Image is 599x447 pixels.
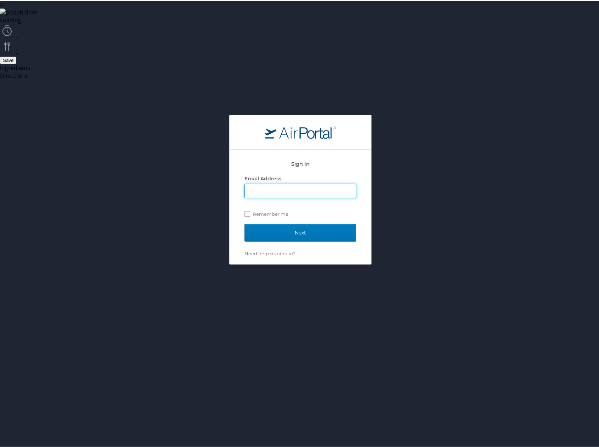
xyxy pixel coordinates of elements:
img: logo [265,125,336,138]
a: Need help signing in? [244,250,295,256]
label: Remember me [244,208,356,219]
span: ... [16,31,20,39]
h2: Sign In [244,159,356,168]
label: Email Address [244,175,281,181]
span: ... [16,47,20,55]
input: Next [244,223,356,241]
